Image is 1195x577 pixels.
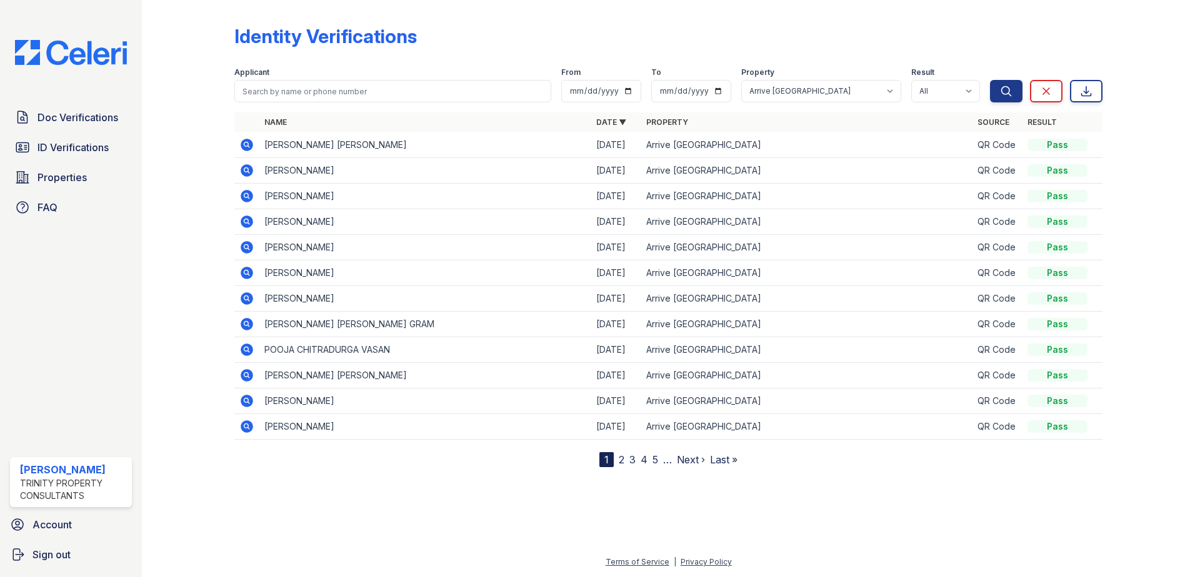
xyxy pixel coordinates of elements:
[1027,164,1087,177] div: Pass
[1027,369,1087,382] div: Pass
[629,453,636,466] a: 3
[972,235,1022,260] td: QR Code
[681,557,732,566] a: Privacy Policy
[264,117,287,127] a: Name
[5,512,137,537] a: Account
[591,388,641,414] td: [DATE]
[591,363,641,388] td: [DATE]
[37,140,109,155] span: ID Verifications
[259,286,591,312] td: [PERSON_NAME]
[32,547,71,562] span: Sign out
[641,184,973,209] td: Arrive [GEOGRAPHIC_DATA]
[972,286,1022,312] td: QR Code
[5,40,137,65] img: CE_Logo_Blue-a8612792a0a2168367f1c8372b55b34899dd931a85d93a1a3d3e32e68fde9ad4.png
[641,363,973,388] td: Arrive [GEOGRAPHIC_DATA]
[259,388,591,414] td: [PERSON_NAME]
[646,117,688,127] a: Property
[32,517,72,532] span: Account
[591,158,641,184] td: [DATE]
[591,260,641,286] td: [DATE]
[1027,267,1087,279] div: Pass
[641,235,973,260] td: Arrive [GEOGRAPHIC_DATA]
[1027,292,1087,305] div: Pass
[234,67,269,77] label: Applicant
[972,132,1022,158] td: QR Code
[972,158,1022,184] td: QR Code
[5,542,137,567] a: Sign out
[591,286,641,312] td: [DATE]
[674,557,676,566] div: |
[1027,139,1087,151] div: Pass
[1027,241,1087,254] div: Pass
[591,209,641,235] td: [DATE]
[259,235,591,260] td: [PERSON_NAME]
[234,80,551,102] input: Search by name or phone number
[591,132,641,158] td: [DATE]
[37,170,87,185] span: Properties
[561,67,581,77] label: From
[20,462,127,477] div: [PERSON_NAME]
[972,363,1022,388] td: QR Code
[591,414,641,440] td: [DATE]
[259,209,591,235] td: [PERSON_NAME]
[1027,318,1087,330] div: Pass
[641,132,973,158] td: Arrive [GEOGRAPHIC_DATA]
[977,117,1009,127] a: Source
[641,158,973,184] td: Arrive [GEOGRAPHIC_DATA]
[591,235,641,260] td: [DATE]
[641,312,973,337] td: Arrive [GEOGRAPHIC_DATA]
[1027,420,1087,433] div: Pass
[641,414,973,440] td: Arrive [GEOGRAPHIC_DATA]
[641,209,973,235] td: Arrive [GEOGRAPHIC_DATA]
[1027,215,1087,228] div: Pass
[911,67,934,77] label: Result
[677,453,705,466] a: Next ›
[741,67,774,77] label: Property
[619,453,624,466] a: 2
[1027,343,1087,356] div: Pass
[259,363,591,388] td: [PERSON_NAME] [PERSON_NAME]
[652,453,658,466] a: 5
[37,200,57,215] span: FAQ
[972,414,1022,440] td: QR Code
[663,452,672,467] span: …
[259,132,591,158] td: [PERSON_NAME] [PERSON_NAME]
[596,117,626,127] a: Date ▼
[591,337,641,363] td: [DATE]
[259,337,591,363] td: POOJA CHITRADURGA VASAN
[259,260,591,286] td: [PERSON_NAME]
[1027,395,1087,407] div: Pass
[234,25,417,47] div: Identity Verifications
[641,337,973,363] td: Arrive [GEOGRAPHIC_DATA]
[651,67,661,77] label: To
[641,260,973,286] td: Arrive [GEOGRAPHIC_DATA]
[641,286,973,312] td: Arrive [GEOGRAPHIC_DATA]
[10,105,132,130] a: Doc Verifications
[259,312,591,337] td: [PERSON_NAME] [PERSON_NAME] GRAM
[972,260,1022,286] td: QR Code
[710,453,737,466] a: Last »
[591,312,641,337] td: [DATE]
[606,557,669,566] a: Terms of Service
[259,158,591,184] td: [PERSON_NAME]
[1027,190,1087,202] div: Pass
[1027,117,1057,127] a: Result
[641,388,973,414] td: Arrive [GEOGRAPHIC_DATA]
[259,184,591,209] td: [PERSON_NAME]
[972,184,1022,209] td: QR Code
[972,209,1022,235] td: QR Code
[259,414,591,440] td: [PERSON_NAME]
[10,165,132,190] a: Properties
[591,184,641,209] td: [DATE]
[599,452,614,467] div: 1
[641,453,647,466] a: 4
[972,312,1022,337] td: QR Code
[10,195,132,220] a: FAQ
[10,135,132,160] a: ID Verifications
[20,477,127,502] div: Trinity Property Consultants
[972,388,1022,414] td: QR Code
[1142,527,1182,565] iframe: chat widget
[972,337,1022,363] td: QR Code
[37,110,118,125] span: Doc Verifications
